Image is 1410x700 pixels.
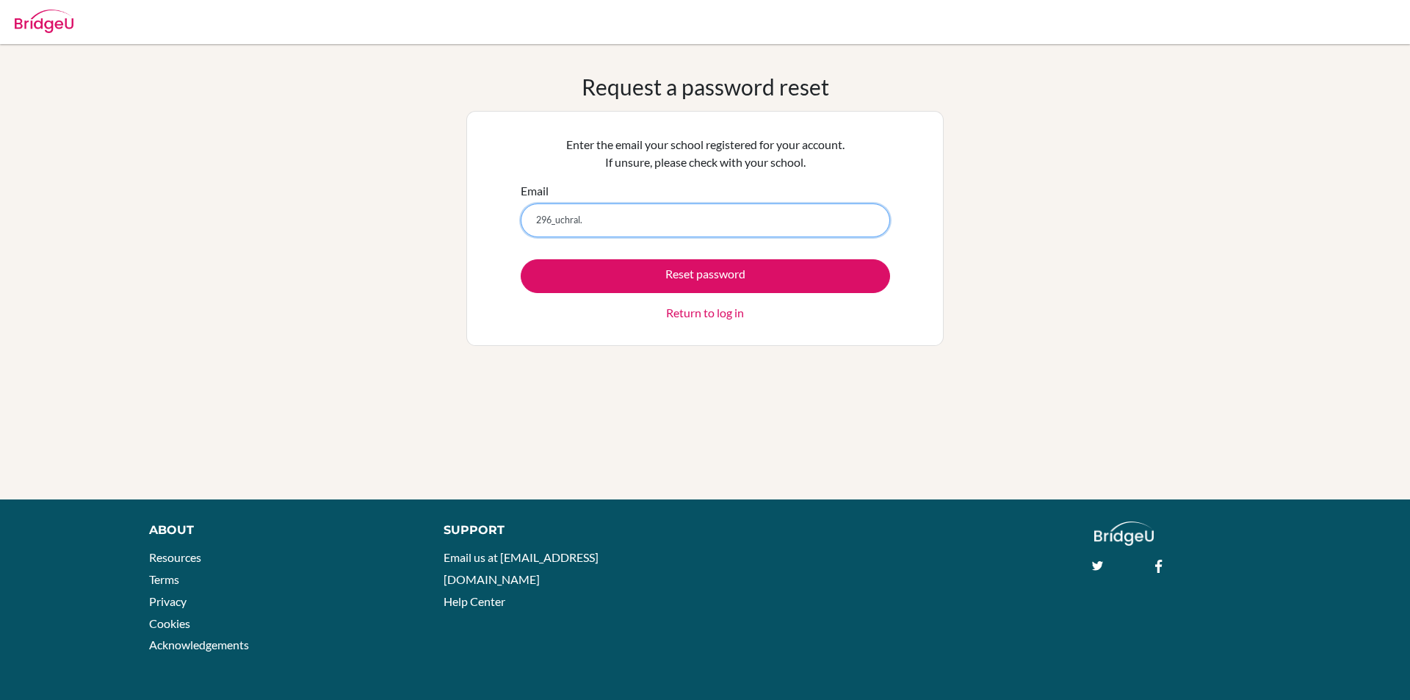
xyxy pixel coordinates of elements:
a: Acknowledgements [149,638,249,652]
a: Return to log in [666,304,744,322]
a: Email us at [EMAIL_ADDRESS][DOMAIN_NAME] [444,550,599,586]
div: About [149,522,411,539]
a: Cookies [149,616,190,630]
button: Reset password [521,259,890,293]
img: logo_white@2x-f4f0deed5e89b7ecb1c2cc34c3e3d731f90f0f143d5ea2071677605dd97b5244.png [1094,522,1154,546]
a: Help Center [444,594,505,608]
img: Bridge-U [15,10,73,33]
p: Enter the email your school registered for your account. If unsure, please check with your school. [521,136,890,171]
a: Terms [149,572,179,586]
div: Support [444,522,688,539]
a: Privacy [149,594,187,608]
label: Email [521,182,549,200]
a: Resources [149,550,201,564]
h1: Request a password reset [582,73,829,100]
